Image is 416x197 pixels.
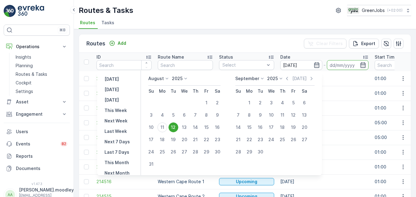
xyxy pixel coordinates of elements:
div: 31 [146,159,156,169]
p: Cockpit [16,80,32,86]
div: Toggle Row Selected [84,91,89,96]
p: Operations [16,44,58,50]
span: 214599 [96,120,152,126]
div: 29 [202,147,211,157]
div: 8 [244,110,254,120]
div: 13 [300,110,309,120]
div: Toggle Row Selected [84,150,89,155]
div: 17 [267,122,276,132]
div: 24 [146,147,156,157]
div: 16 [213,122,222,132]
div: 14 [191,122,200,132]
div: 12 [168,122,178,132]
div: 20 [180,135,189,145]
div: Toggle Row Selected [84,135,89,140]
div: 7 [191,110,200,120]
p: Planning [16,63,33,69]
span: v 1.47.3 [4,182,70,186]
p: [PERSON_NAME].moodley [19,187,74,193]
div: 23 [213,135,222,145]
div: 27 [180,147,189,157]
span: Routes [80,20,95,26]
div: 28 [191,147,200,157]
p: Settings [16,88,33,95]
button: Upcoming [219,178,274,185]
button: Export [349,39,379,48]
th: Tuesday [168,86,179,97]
a: Routes & Tasks [13,70,70,79]
p: Routes & Tasks [16,71,47,77]
th: Sunday [146,86,157,97]
td: [DATE] [277,174,372,189]
span: 214715 [96,105,152,111]
p: Date [280,54,290,60]
div: 11 [157,122,167,132]
div: 10 [267,110,276,120]
a: Events82 [4,138,70,150]
td: [DATE] [277,160,372,174]
div: 8 [202,110,211,120]
div: Toggle Row Selected [84,164,89,169]
p: Events [16,141,57,147]
p: [DATE] [292,75,307,82]
a: 214716 [96,90,152,96]
p: This Week [104,107,127,114]
div: 10 [146,122,156,132]
div: 30 [213,147,222,157]
div: 3 [267,98,276,108]
div: 15 [202,122,211,132]
div: 23 [255,135,265,145]
button: Engagement [4,108,70,120]
div: 16 [255,122,265,132]
p: This Month [104,160,129,166]
p: ( +02:00 ) [387,8,403,13]
th: Sunday [233,86,244,97]
a: Settings [13,87,70,96]
th: Wednesday [266,86,277,97]
p: Users [16,129,67,135]
td: [DATE] [277,86,372,101]
div: 20 [300,122,309,132]
div: 5 [289,98,298,108]
div: 6 [180,110,189,120]
p: Last 7 Days [104,149,129,155]
th: Wednesday [179,86,190,97]
a: 214517 [96,164,152,170]
button: Tomorrow [102,96,121,104]
span: 214717 [96,75,152,82]
div: 14 [233,122,243,132]
p: Asset [16,99,58,105]
button: Next Week [102,117,130,125]
button: Asset [4,96,70,108]
div: 13 [180,122,189,132]
td: [DATE] [277,130,372,145]
p: Export [361,41,375,47]
p: Routes & Tasks [79,6,133,15]
button: Clear Filters [304,39,346,48]
button: Yesterday [102,75,121,83]
a: Documents [4,162,70,175]
div: 19 [289,122,298,132]
p: Routes [86,39,105,48]
p: GreenJobs [362,7,385,14]
span: 214598 [96,134,152,141]
a: 214518 [96,149,152,155]
div: 9 [255,110,265,120]
p: Next Month [104,170,130,176]
p: 2025 [172,75,183,82]
td: [DATE] [277,145,372,160]
td: [DATE] [277,71,372,86]
p: August [148,75,164,82]
a: 214516 [96,179,152,185]
p: Last Week [104,128,127,134]
button: This Week [102,107,129,114]
div: 2 [255,98,265,108]
img: logo_light-DOdMpM7g.png [18,5,44,17]
button: Add [107,40,129,47]
p: September [235,75,259,82]
img: Green_Jobs_Logo.png [347,7,359,14]
div: Toggle Row Selected [84,76,89,81]
div: 6 [300,98,309,108]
